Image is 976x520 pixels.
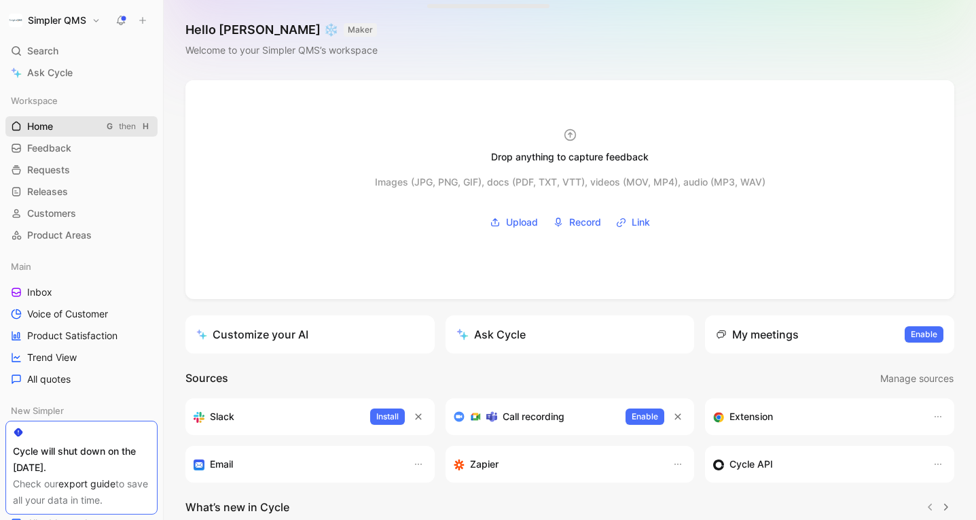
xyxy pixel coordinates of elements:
[5,304,158,324] a: Voice of Customer
[446,315,695,353] button: Ask Cycle
[729,456,773,472] h3: Cycle API
[185,315,435,353] a: Customize your AI
[5,203,158,224] a: Customers
[27,351,77,364] span: Trend View
[5,63,158,83] a: Ask Cycle
[5,116,158,137] a: HomeGthenH
[880,370,954,387] button: Manage sources
[196,326,308,343] div: Customize your AI
[470,456,499,472] h3: Zapier
[5,369,158,389] a: All quotes
[626,409,664,425] button: Enable
[485,212,543,232] button: Upload
[5,282,158,302] a: Inbox
[344,23,377,37] button: MAKER
[13,443,150,476] div: Cycle will shut down on the [DATE].
[5,225,158,245] a: Product Areas
[27,372,71,386] span: All quotes
[713,456,919,472] div: Sync customers & send feedback from custom sources. Get inspired by our favorite use case
[905,326,943,343] button: Enable
[503,409,564,425] h3: Call recording
[27,207,76,220] span: Customers
[11,404,64,417] span: New Simpler
[27,285,52,299] span: Inbox
[491,149,649,165] div: Drop anything to capture feedback
[9,14,22,27] img: Simpler QMS
[632,214,650,230] span: Link
[11,260,31,273] span: Main
[11,94,58,107] span: Workspace
[506,214,538,230] span: Upload
[5,160,158,180] a: Requests
[569,214,601,230] span: Record
[185,22,378,38] h1: Hello [PERSON_NAME] ❄️
[5,90,158,111] div: Workspace
[454,409,615,425] div: Record & transcribe meetings from Zoom, Meet & Teams.
[716,326,799,343] div: My meetings
[456,326,526,343] div: Ask Cycle
[58,478,115,489] a: export guide
[27,307,108,321] span: Voice of Customer
[27,141,71,155] span: Feedback
[194,409,359,425] div: Sync your customers, send feedback and get updates in Slack
[880,370,954,387] span: Manage sources
[632,410,658,423] span: Enable
[729,409,773,425] h3: Extension
[911,328,937,341] span: Enable
[5,256,158,389] div: MainInboxVoice of CustomerProduct SatisfactionTrend ViewAll quotes
[28,14,86,27] h1: Simpler QMS
[119,120,136,133] div: then
[5,11,104,30] button: Simpler QMSSimpler QMS
[194,456,399,472] div: Forward emails to your feedback inbox
[210,456,233,472] h3: Email
[370,409,405,425] button: Install
[548,212,606,232] button: Record
[375,174,765,190] div: Images (JPG, PNG, GIF), docs (PDF, TXT, VTT), videos (MOV, MP4), audio (MP3, WAV)
[185,42,378,58] div: Welcome to your Simpler QMS’s workspace
[376,410,399,423] span: Install
[185,370,228,387] h2: Sources
[27,120,53,133] span: Home
[185,499,289,515] h2: What’s new in Cycle
[13,476,150,508] div: Check our to save all your data in time.
[139,120,152,133] div: H
[5,400,158,421] div: New Simpler
[27,43,58,59] span: Search
[5,256,158,277] div: Main
[27,185,68,198] span: Releases
[713,409,919,425] div: Capture feedback from anywhere on the web
[27,228,92,242] span: Product Areas
[5,181,158,202] a: Releases
[5,347,158,368] a: Trend View
[5,326,158,346] a: Product Satisfaction
[103,120,116,133] div: G
[27,65,73,81] span: Ask Cycle
[454,456,659,472] div: Capture feedback from thousands of sources with Zapier (survey results, recordings, sheets, etc).
[27,329,118,343] span: Product Satisfaction
[27,163,70,177] span: Requests
[5,41,158,61] div: Search
[210,409,234,425] h3: Slack
[611,212,655,232] button: Link
[5,138,158,158] a: Feedback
